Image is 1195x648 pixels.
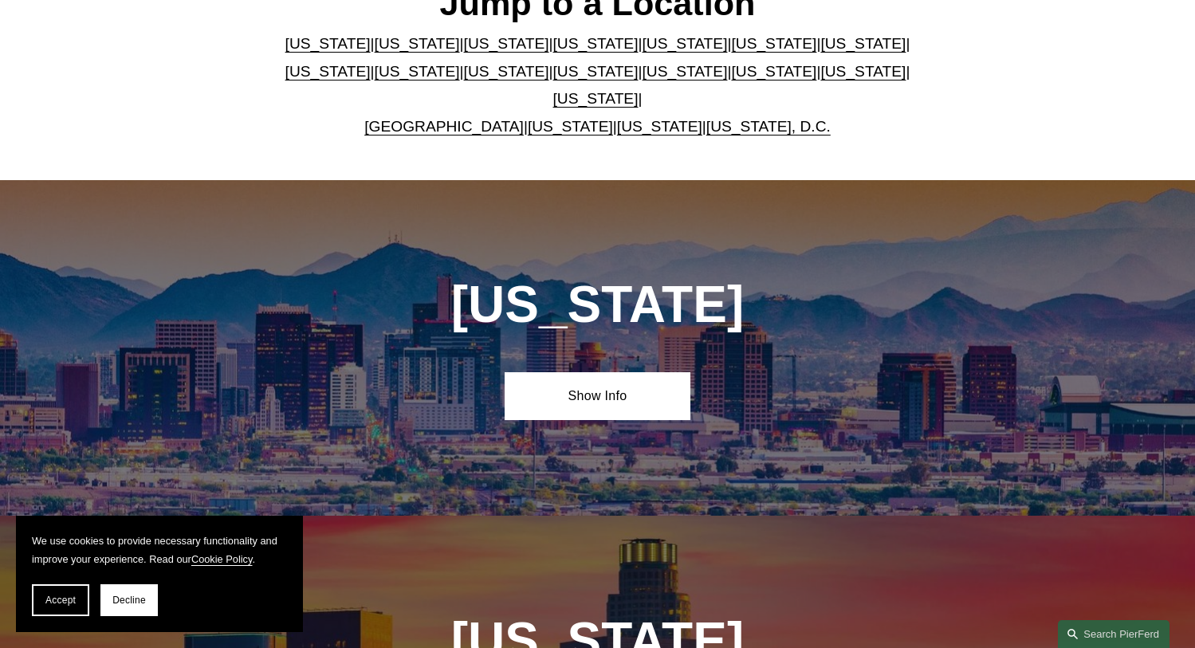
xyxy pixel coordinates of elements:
[553,90,639,107] a: [US_STATE]
[820,63,906,80] a: [US_STATE]
[365,276,830,334] h1: [US_STATE]
[553,63,639,80] a: [US_STATE]
[642,63,727,80] a: [US_STATE]
[191,553,253,565] a: Cookie Policy
[528,118,613,135] a: [US_STATE]
[112,595,146,606] span: Decline
[642,35,727,52] a: [US_STATE]
[16,516,303,632] section: Cookie banner
[285,35,371,52] a: [US_STATE]
[617,118,702,135] a: [US_STATE]
[553,35,639,52] a: [US_STATE]
[272,30,923,140] p: | | | | | | | | | | | | | | | | | |
[731,35,816,52] a: [US_STATE]
[32,584,89,616] button: Accept
[32,532,287,568] p: We use cookies to provide necessary functionality and improve your experience. Read our .
[1058,620,1169,648] a: Search this site
[505,372,690,420] a: Show Info
[706,118,831,135] a: [US_STATE], D.C.
[464,35,549,52] a: [US_STATE]
[364,118,524,135] a: [GEOGRAPHIC_DATA]
[820,35,906,52] a: [US_STATE]
[45,595,76,606] span: Accept
[731,63,816,80] a: [US_STATE]
[375,63,460,80] a: [US_STATE]
[285,63,371,80] a: [US_STATE]
[100,584,158,616] button: Decline
[464,63,549,80] a: [US_STATE]
[375,35,460,52] a: [US_STATE]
